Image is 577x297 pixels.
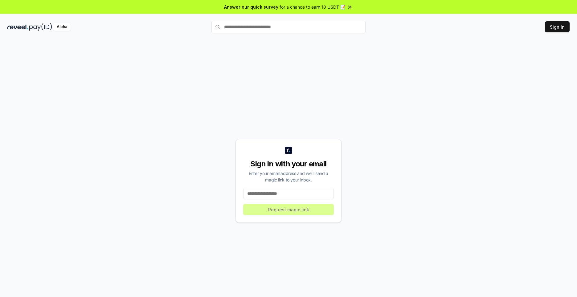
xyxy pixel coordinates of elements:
[53,23,71,31] div: Alpha
[224,4,278,10] span: Answer our quick survey
[545,21,570,32] button: Sign In
[243,170,334,183] div: Enter your email address and we’ll send a magic link to your inbox.
[29,23,52,31] img: pay_id
[280,4,346,10] span: for a chance to earn 10 USDT 📝
[285,147,292,154] img: logo_small
[243,159,334,169] div: Sign in with your email
[7,23,28,31] img: reveel_dark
